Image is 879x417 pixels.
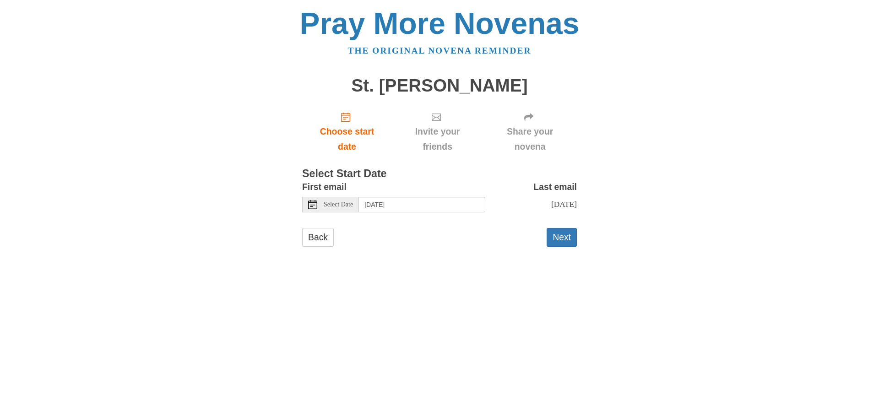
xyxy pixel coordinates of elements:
a: Back [302,228,334,247]
a: Pray More Novenas [300,6,580,40]
span: Share your novena [492,124,568,154]
span: [DATE] [551,200,577,209]
span: Select Date [324,201,353,208]
h1: St. [PERSON_NAME] [302,76,577,96]
label: Last email [533,179,577,195]
label: First email [302,179,347,195]
span: Choose start date [311,124,383,154]
h3: Select Start Date [302,168,577,180]
span: Invite your friends [401,124,474,154]
a: Choose start date [302,104,392,159]
div: Click "Next" to confirm your start date first. [483,104,577,159]
a: The original novena reminder [348,46,532,55]
button: Next [547,228,577,247]
div: Click "Next" to confirm your start date first. [392,104,483,159]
